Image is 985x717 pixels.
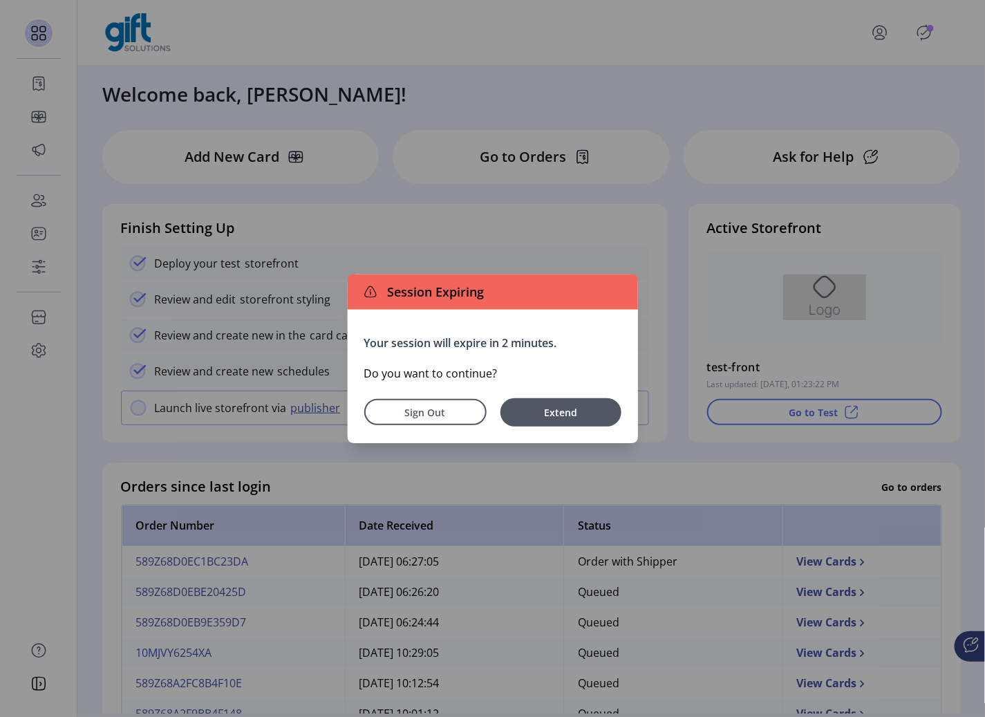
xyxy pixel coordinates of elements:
p: Do you want to continue? [364,365,621,382]
span: Session Expiring [382,283,485,301]
button: Sign Out [364,399,487,425]
p: Your session will expire in 2 minutes. [364,335,621,351]
span: Extend [507,405,615,420]
span: Sign Out [382,405,469,420]
button: Extend [500,398,621,427]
